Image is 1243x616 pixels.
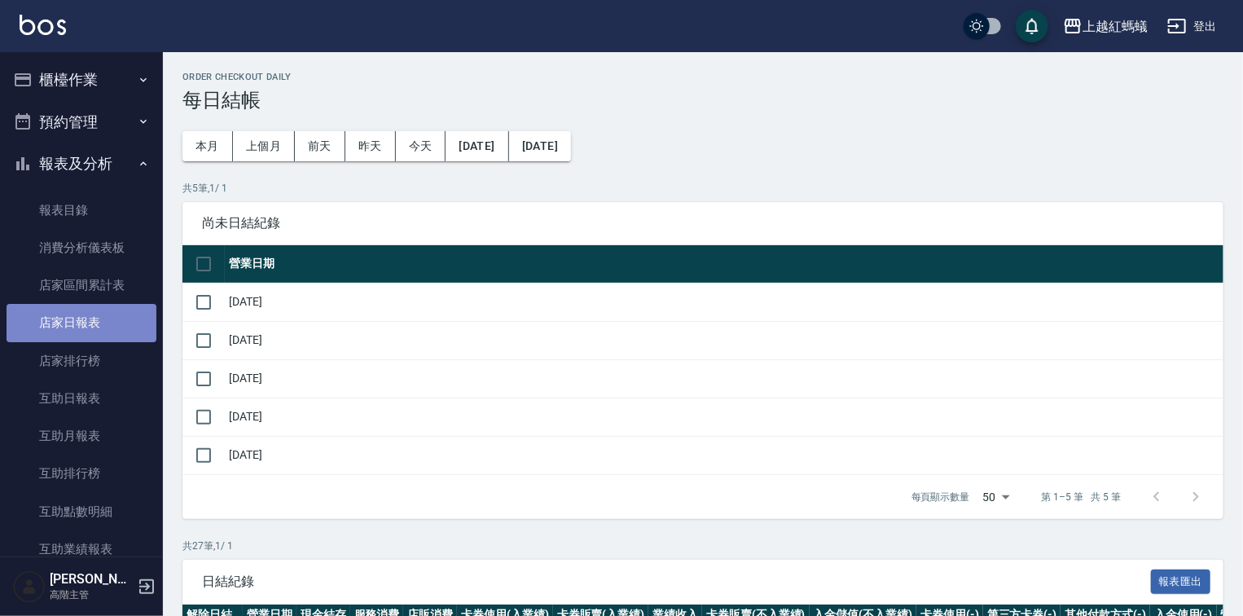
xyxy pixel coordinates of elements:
[50,571,133,587] h5: [PERSON_NAME]
[225,359,1223,398] td: [DATE]
[1083,16,1148,37] div: 上越紅螞蟻
[7,143,156,185] button: 報表及分析
[225,321,1223,359] td: [DATE]
[1016,10,1048,42] button: save
[7,342,156,380] a: 店家排行榜
[182,539,1223,553] p: 共 27 筆, 1 / 1
[50,587,133,602] p: 高階主管
[1042,490,1121,504] p: 第 1–5 筆 共 5 筆
[225,436,1223,474] td: [DATE]
[911,490,970,504] p: 每頁顯示數量
[182,181,1223,196] p: 共 5 筆, 1 / 1
[182,72,1223,82] h2: Order checkout daily
[1151,573,1211,588] a: 報表匯出
[7,304,156,341] a: 店家日報表
[202,574,1151,590] span: 日結紀錄
[13,570,46,603] img: Person
[225,283,1223,321] td: [DATE]
[7,380,156,417] a: 互助日報表
[7,191,156,229] a: 報表目錄
[182,131,233,161] button: 本月
[7,266,156,304] a: 店家區間累計表
[446,131,508,161] button: [DATE]
[225,245,1223,284] th: 營業日期
[225,398,1223,436] td: [DATE]
[7,493,156,530] a: 互助點數明細
[1056,10,1154,43] button: 上越紅螞蟻
[7,530,156,568] a: 互助業績報表
[202,215,1204,231] span: 尚未日結紀錄
[7,417,156,455] a: 互助月報表
[7,59,156,101] button: 櫃檯作業
[233,131,295,161] button: 上個月
[7,229,156,266] a: 消費分析儀表板
[7,455,156,492] a: 互助排行榜
[20,15,66,35] img: Logo
[182,89,1223,112] h3: 每日結帳
[7,101,156,143] button: 預約管理
[977,475,1016,519] div: 50
[1161,11,1223,42] button: 登出
[509,131,571,161] button: [DATE]
[396,131,446,161] button: 今天
[295,131,345,161] button: 前天
[1151,570,1211,595] button: 報表匯出
[345,131,396,161] button: 昨天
